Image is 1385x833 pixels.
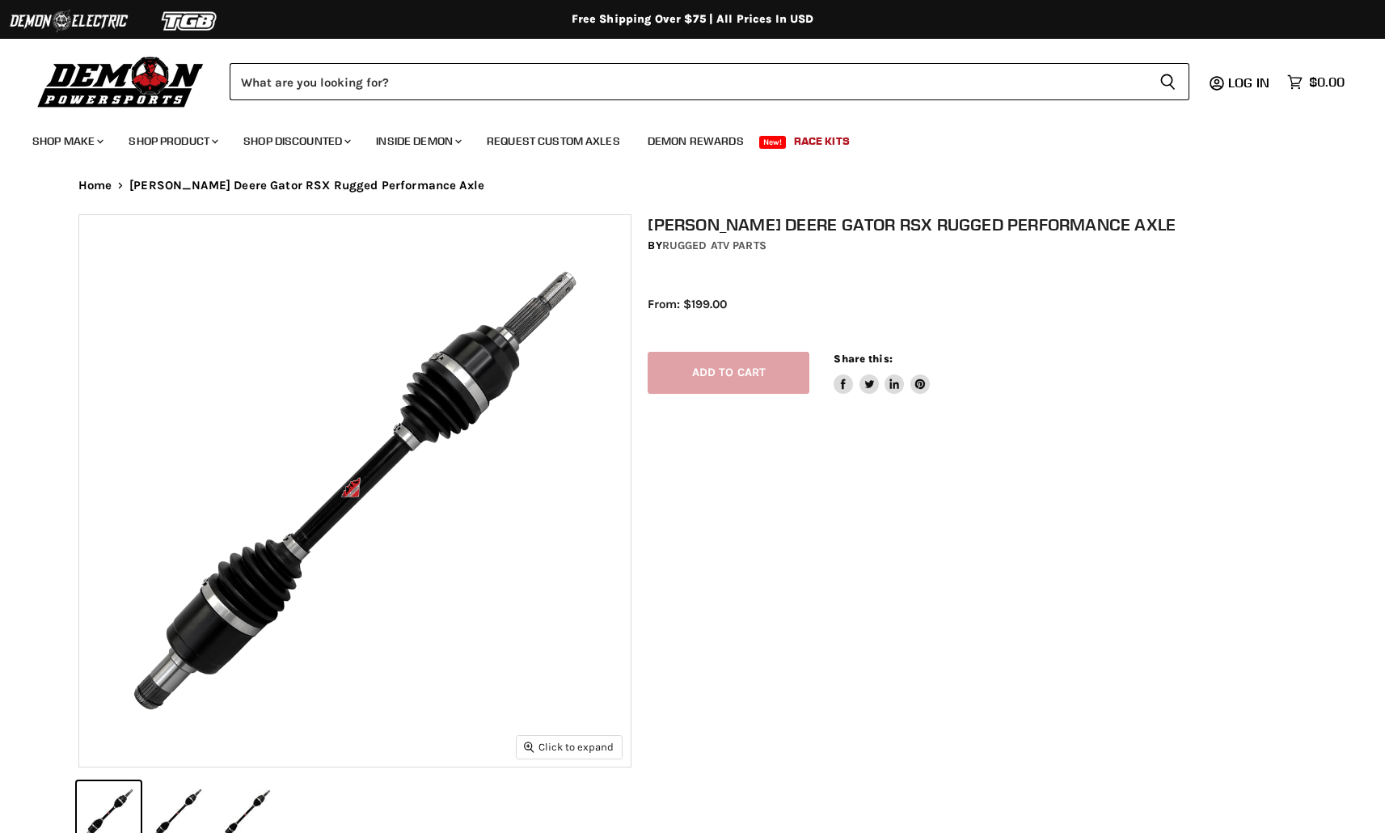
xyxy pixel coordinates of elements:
[782,125,862,158] a: Race Kits
[230,63,1146,100] input: Search
[475,125,632,158] a: Request Custom Axles
[231,125,361,158] a: Shop Discounted
[1228,74,1269,91] span: Log in
[662,239,766,252] a: Rugged ATV Parts
[32,53,209,110] img: Demon Powersports
[834,353,892,365] span: Share this:
[20,118,1341,158] ul: Main menu
[1309,74,1345,90] span: $0.00
[20,125,113,158] a: Shop Make
[364,125,471,158] a: Inside Demon
[1221,75,1279,90] a: Log in
[116,125,228,158] a: Shop Product
[635,125,756,158] a: Demon Rewards
[46,179,1340,192] nav: Breadcrumbs
[1279,70,1353,94] a: $0.00
[78,179,112,192] a: Home
[517,736,622,758] button: Click to expand
[648,297,727,311] span: From: $199.00
[648,237,1324,255] div: by
[79,215,631,767] img: IMAGE
[129,179,484,192] span: [PERSON_NAME] Deere Gator RSX Rugged Performance Axle
[1146,63,1189,100] button: Search
[129,6,251,36] img: TGB Logo 2
[46,12,1340,27] div: Free Shipping Over $75 | All Prices In USD
[759,136,787,149] span: New!
[834,352,930,395] aside: Share this:
[230,63,1189,100] form: Product
[8,6,129,36] img: Demon Electric Logo 2
[524,741,614,753] span: Click to expand
[648,214,1324,235] h1: [PERSON_NAME] Deere Gator RSX Rugged Performance Axle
